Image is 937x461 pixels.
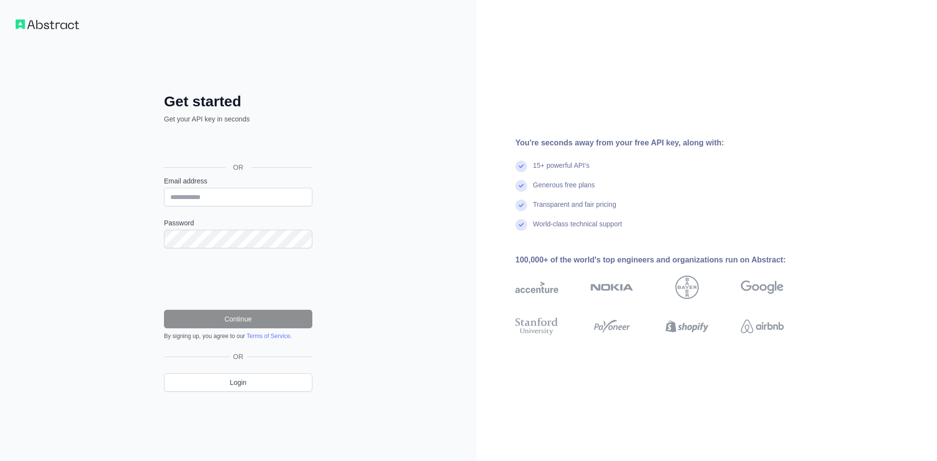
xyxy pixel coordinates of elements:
[164,373,312,392] a: Login
[515,316,558,337] img: stanford university
[666,316,709,337] img: shopify
[246,333,290,340] a: Terms of Service
[164,176,312,186] label: Email address
[515,160,527,172] img: check mark
[159,135,315,156] iframe: Кнопка "Увійти через Google"
[229,352,247,361] span: OR
[164,93,312,110] h2: Get started
[533,200,616,219] div: Transparent and fair pricing
[515,254,815,266] div: 100,000+ of the world's top engineers and organizations run on Abstract:
[741,276,784,299] img: google
[164,114,312,124] p: Get your API key in seconds
[675,276,699,299] img: bayer
[533,180,595,200] div: Generous free plans
[164,332,312,340] div: By signing up, you agree to our .
[515,219,527,231] img: check mark
[515,137,815,149] div: You're seconds away from your free API key, along with:
[741,316,784,337] img: airbnb
[591,316,633,337] img: payoneer
[16,20,79,29] img: Workflow
[533,219,622,239] div: World-class technical support
[515,200,527,211] img: check mark
[225,162,251,172] span: OR
[515,276,558,299] img: accenture
[164,310,312,328] button: Continue
[164,218,312,228] label: Password
[533,160,590,180] div: 15+ powerful API's
[591,276,633,299] img: nokia
[164,260,312,298] iframe: reCAPTCHA
[515,180,527,192] img: check mark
